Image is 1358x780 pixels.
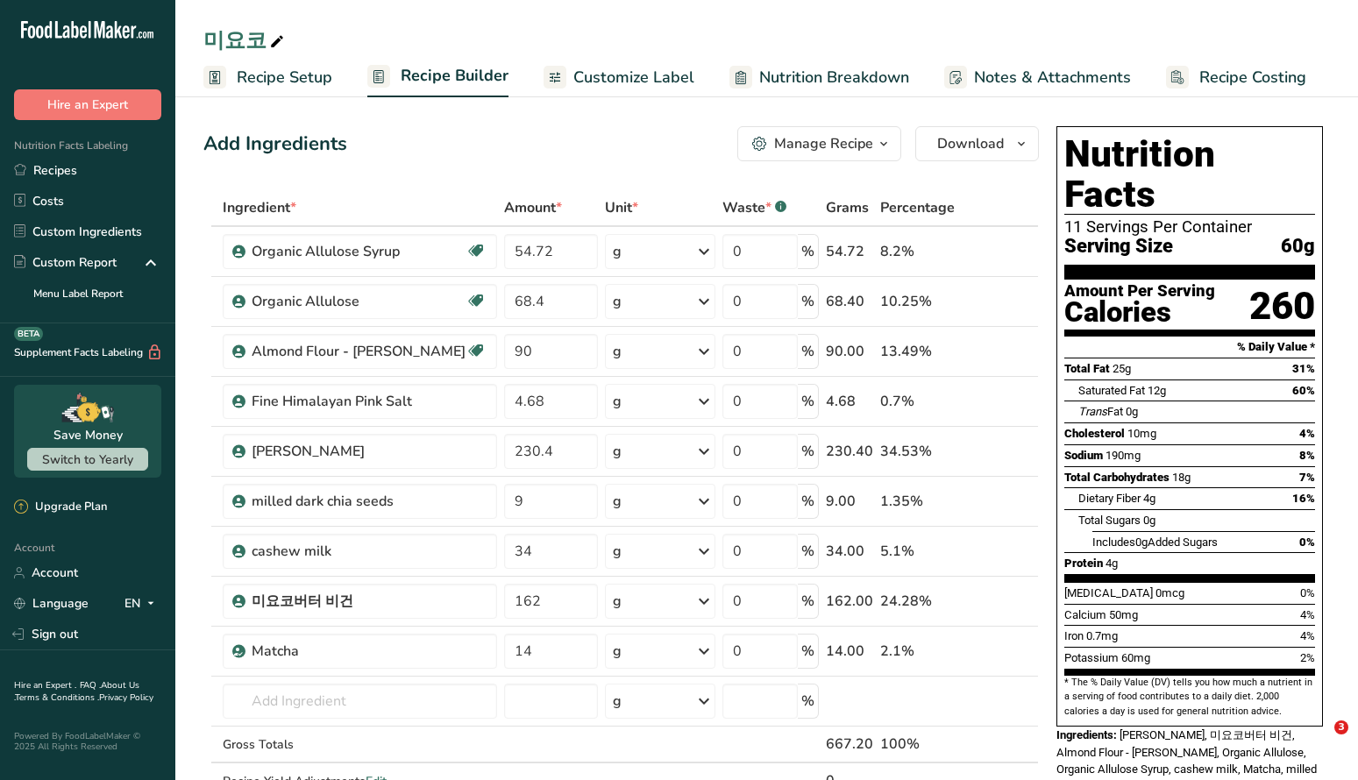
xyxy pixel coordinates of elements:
i: Trans [1078,405,1107,418]
input: Add Ingredient [223,684,497,719]
div: Matcha [252,641,471,662]
div: g [613,291,622,312]
span: 10mg [1127,427,1156,440]
span: 4% [1299,427,1315,440]
div: Organic Allulose Syrup [252,241,466,262]
span: Total Sugars [1078,514,1141,527]
div: 260 [1249,283,1315,330]
span: 0mcg [1155,586,1184,599]
span: 7% [1299,471,1315,484]
span: Customize Label [573,66,694,89]
div: g [613,691,622,712]
span: 25g [1113,362,1131,375]
div: 1.35% [880,491,956,512]
span: Includes Added Sugars [1092,535,1218,549]
span: Protein [1064,557,1103,570]
div: Organic Allulose [252,291,466,312]
div: 100% [880,734,956,755]
a: Language [14,588,89,619]
span: 4% [1300,608,1315,621]
div: g [613,391,622,412]
div: Add Ingredients [203,130,347,159]
span: 12g [1148,384,1166,397]
span: 0.7mg [1086,629,1118,642]
div: cashew milk [252,541,471,562]
div: 10.25% [880,291,956,312]
div: Manage Recipe [774,133,873,154]
div: [PERSON_NAME] [252,441,471,462]
div: BETA [14,327,43,341]
span: Sodium [1064,449,1103,462]
div: g [613,641,622,662]
div: Save Money [53,426,123,444]
div: g [613,341,622,362]
span: 0g [1126,405,1138,418]
span: Percentage [880,197,955,218]
span: 2% [1300,651,1315,664]
span: 3 [1334,720,1348,734]
span: Recipe Setup [237,66,332,89]
span: 60g [1281,236,1315,258]
div: 9.00 [826,491,873,512]
div: Waste [722,197,786,218]
h1: Nutrition Facts [1064,134,1315,215]
button: Download [915,126,1039,161]
a: About Us . [14,679,139,704]
a: FAQ . [80,679,101,691]
div: g [613,541,622,562]
section: % Daily Value * [1064,337,1315,358]
a: Notes & Attachments [944,58,1131,97]
div: 13.49% [880,341,956,362]
section: * The % Daily Value (DV) tells you how much a nutrient in a serving of food contributes to a dail... [1064,676,1315,719]
span: 4g [1106,557,1118,570]
span: 16% [1292,492,1315,505]
span: Unit [605,197,638,218]
span: 0% [1299,535,1315,549]
div: Gross Totals [223,735,497,754]
div: 24.28% [880,591,956,612]
span: 60mg [1121,651,1150,664]
div: Calories [1064,300,1215,325]
a: Terms & Conditions . [15,691,99,704]
span: 8% [1299,449,1315,462]
div: EN [124,593,161,614]
div: 14.00 [826,641,873,662]
div: 162.00 [826,591,873,612]
span: Recipe Builder [401,64,508,88]
a: Recipe Builder [367,56,508,98]
span: Recipe Costing [1199,66,1306,89]
div: 90.00 [826,341,873,362]
a: Customize Label [544,58,694,97]
span: 190mg [1106,449,1141,462]
a: Recipe Costing [1166,58,1306,97]
div: 667.20 [826,734,873,755]
span: Notes & Attachments [974,66,1131,89]
span: Total Carbohydrates [1064,471,1170,484]
div: 11 Servings Per Container [1064,218,1315,236]
span: 4g [1143,492,1155,505]
div: Almond Flour - [PERSON_NAME] [252,341,466,362]
div: 34.00 [826,541,873,562]
span: 0% [1300,586,1315,599]
div: g [613,491,622,512]
div: Custom Report [14,253,117,272]
span: Saturated Fat [1078,384,1145,397]
div: Amount Per Serving [1064,283,1215,300]
div: 미요코 [203,25,288,56]
div: 8.2% [880,241,956,262]
button: Hire an Expert [14,89,161,120]
span: Ingredient [223,197,296,218]
span: 50mg [1109,608,1138,621]
span: 0g [1135,535,1148,549]
span: Grams [826,197,869,218]
span: Cholesterol [1064,427,1125,440]
span: Total Fat [1064,362,1110,375]
div: 230.40 [826,441,873,462]
span: Serving Size [1064,236,1173,258]
div: g [613,241,622,262]
div: milled dark chia seeds [252,491,471,512]
a: Recipe Setup [203,58,332,97]
a: Hire an Expert . [14,679,76,691]
a: Nutrition Breakdown [729,58,909,97]
div: 34.53% [880,441,956,462]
